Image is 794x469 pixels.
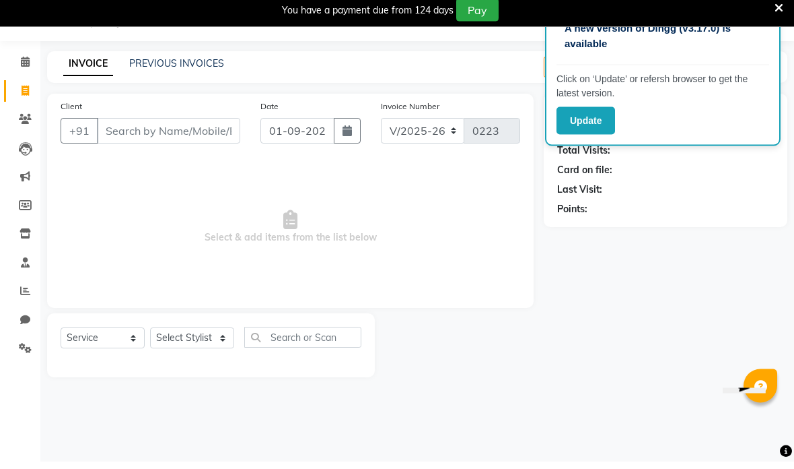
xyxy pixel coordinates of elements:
[557,151,610,165] div: Total Visits:
[717,395,783,458] iframe: chat widget
[260,108,279,120] label: Date
[97,125,240,151] input: Search by Name/Mobile/Email/Code
[63,59,113,84] a: INVOICE
[456,5,499,28] button: Pay
[129,65,224,77] a: PREVIOUS INVOICES
[244,334,361,355] input: Search or Scan
[556,79,769,107] p: Click on ‘Update’ or refersh browser to get the latest version.
[544,64,621,85] button: Create New
[557,210,587,224] div: Points:
[61,125,98,151] button: +91
[557,190,602,204] div: Last Visit:
[556,114,615,142] button: Update
[557,170,612,185] div: Card on file:
[61,167,520,302] span: Select & add items from the list below
[565,28,761,58] p: A new version of Dingg (v3.17.0) is available
[61,108,82,120] label: Client
[381,108,439,120] label: Invoice Number
[282,10,454,24] div: You have a payment due from 124 days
